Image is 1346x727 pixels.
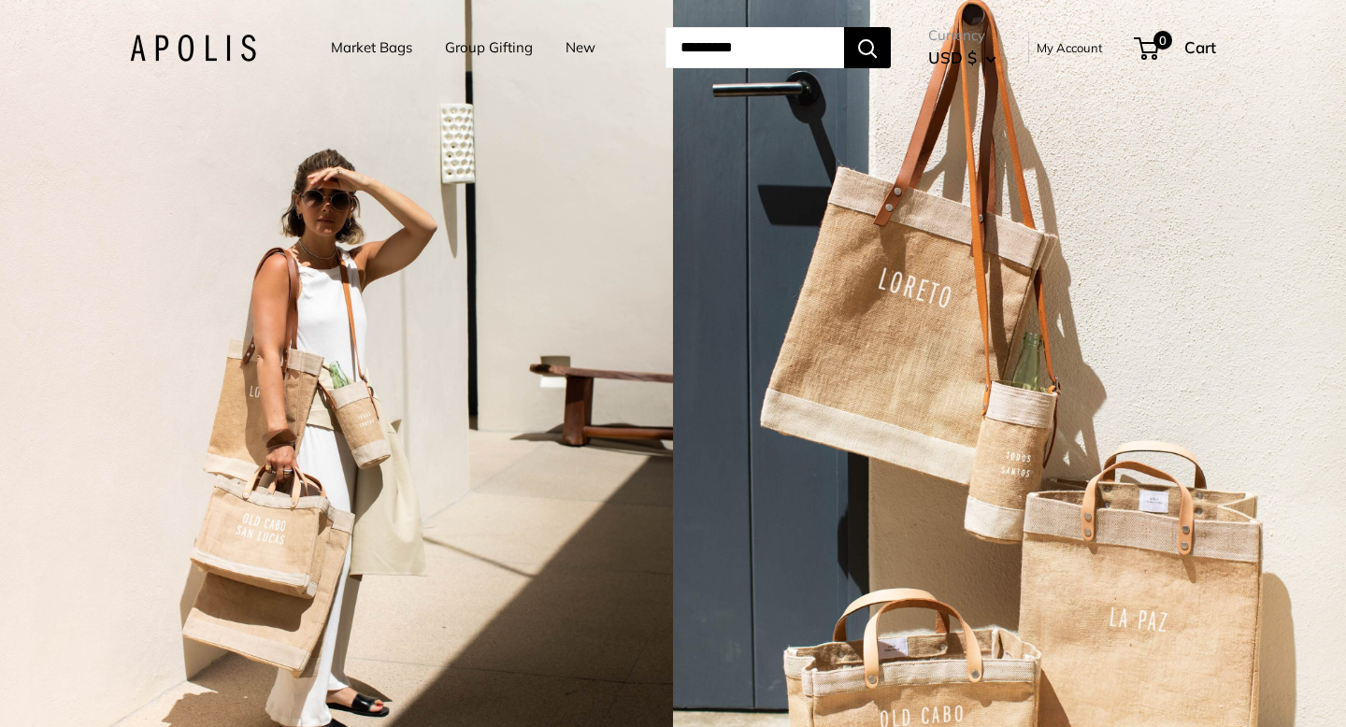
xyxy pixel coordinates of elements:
[666,27,844,68] input: Search...
[1136,33,1216,63] a: 0 Cart
[566,35,595,61] a: New
[1153,31,1172,50] span: 0
[331,35,412,61] a: Market Bags
[1184,37,1216,57] span: Cart
[928,22,996,49] span: Currency
[844,27,891,68] button: Search
[928,43,996,73] button: USD $
[445,35,533,61] a: Group Gifting
[928,48,977,67] span: USD $
[130,35,256,62] img: Apolis
[1037,36,1103,59] a: My Account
